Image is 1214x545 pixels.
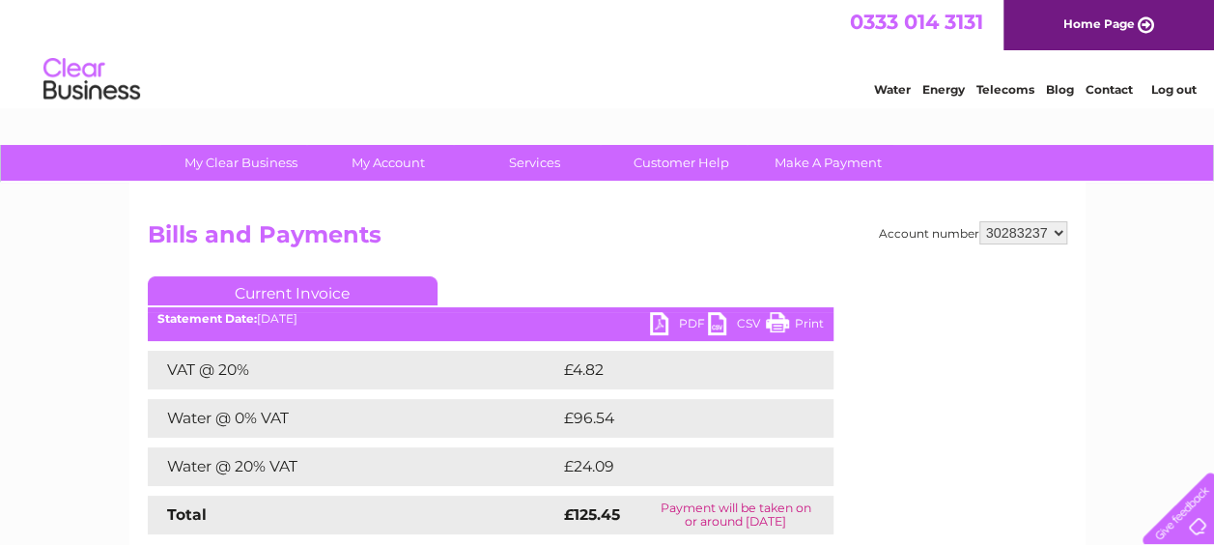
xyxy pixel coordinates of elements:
strong: £125.45 [564,505,620,524]
td: Water @ 0% VAT [148,399,559,438]
td: £4.82 [559,351,788,389]
strong: Total [167,505,207,524]
a: Log out [1150,82,1196,97]
a: My Clear Business [161,145,321,181]
a: Water [874,82,911,97]
h2: Bills and Payments [148,221,1067,258]
a: Telecoms [976,82,1034,97]
a: Print [766,312,824,340]
a: Blog [1046,82,1074,97]
a: Contact [1086,82,1133,97]
a: My Account [308,145,467,181]
a: Energy [922,82,965,97]
td: Payment will be taken on or around [DATE] [638,496,833,534]
td: £96.54 [559,399,796,438]
td: Water @ 20% VAT [148,447,559,486]
a: Customer Help [602,145,761,181]
a: PDF [650,312,708,340]
a: 0333 014 3131 [850,10,983,34]
a: Services [455,145,614,181]
img: logo.png [42,50,141,109]
a: Make A Payment [748,145,908,181]
a: CSV [708,312,766,340]
b: Statement Date: [157,311,257,326]
div: [DATE] [148,312,833,326]
div: Clear Business is a trading name of Verastar Limited (registered in [GEOGRAPHIC_DATA] No. 3667643... [152,11,1064,94]
a: Current Invoice [148,276,438,305]
td: £24.09 [559,447,796,486]
div: Account number [879,221,1067,244]
td: VAT @ 20% [148,351,559,389]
